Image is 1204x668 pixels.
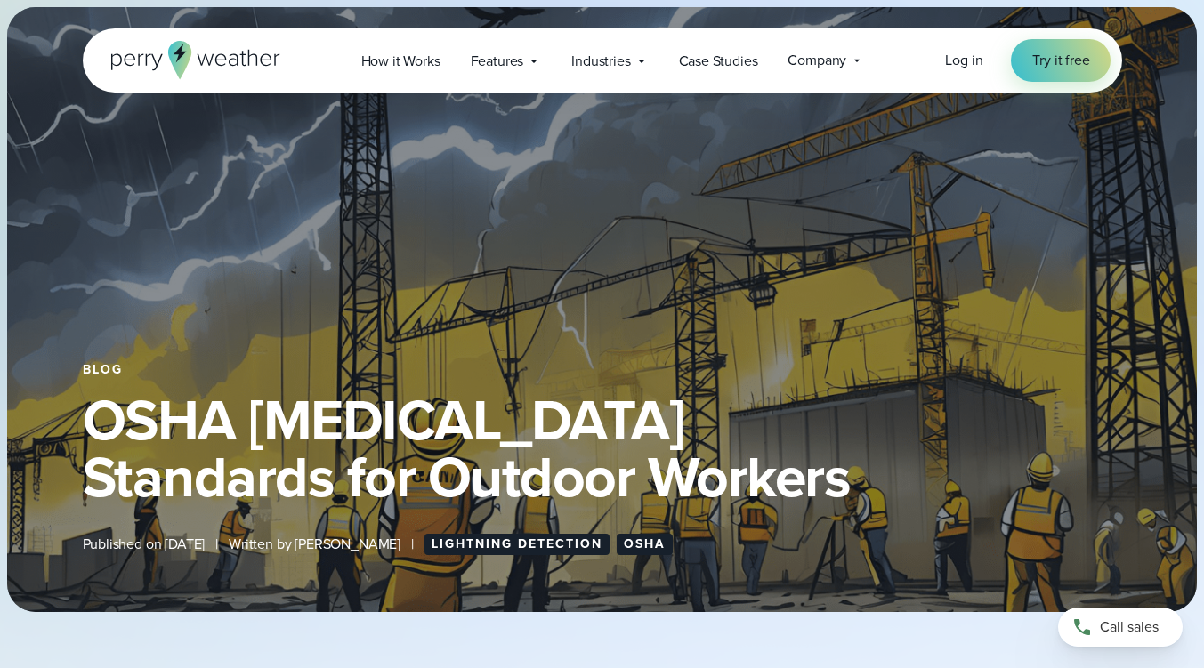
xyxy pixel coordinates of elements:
span: How it Works [361,51,440,72]
a: Case Studies [664,43,773,79]
span: Features [471,51,524,72]
a: Lightning Detection [424,534,610,555]
h1: OSHA [MEDICAL_DATA] Standards for Outdoor Workers [83,391,1122,505]
a: Log in [945,50,982,71]
a: OSHA [617,534,673,555]
a: Try it free [1011,39,1111,82]
span: Log in [945,50,982,70]
span: | [411,534,414,555]
span: Written by [PERSON_NAME] [229,534,400,555]
span: Try it free [1032,50,1089,71]
span: | [215,534,218,555]
span: Case Studies [679,51,758,72]
a: Call sales [1058,608,1183,647]
span: Industries [571,51,630,72]
span: Call sales [1100,616,1159,638]
a: How it Works [346,43,456,79]
span: Company [788,50,846,71]
div: Blog [83,363,1122,377]
span: Published on [DATE] [83,534,206,555]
